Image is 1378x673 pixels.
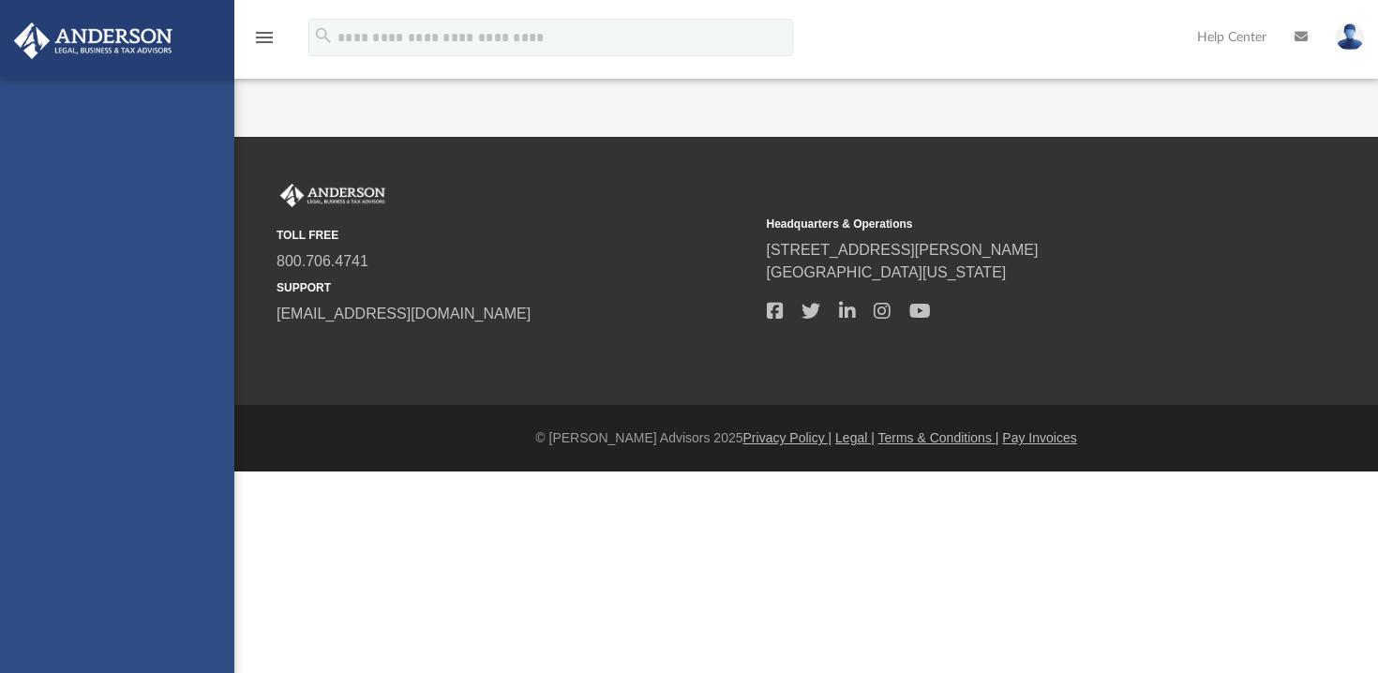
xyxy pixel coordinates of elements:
a: Privacy Policy | [743,430,832,445]
a: 800.706.4741 [277,253,368,269]
a: [GEOGRAPHIC_DATA][US_STATE] [767,264,1007,280]
a: [EMAIL_ADDRESS][DOMAIN_NAME] [277,306,531,322]
div: © [PERSON_NAME] Advisors 2025 [234,428,1378,448]
img: Anderson Advisors Platinum Portal [277,184,389,208]
a: Terms & Conditions | [878,430,999,445]
a: Pay Invoices [1002,430,1076,445]
small: SUPPORT [277,279,754,296]
small: TOLL FREE [277,227,754,244]
i: menu [253,26,276,49]
i: search [313,25,334,46]
img: Anderson Advisors Platinum Portal [8,22,178,59]
img: User Pic [1336,23,1364,51]
a: Legal | [835,430,875,445]
a: [STREET_ADDRESS][PERSON_NAME] [767,242,1039,258]
small: Headquarters & Operations [767,216,1244,232]
a: menu [253,36,276,49]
